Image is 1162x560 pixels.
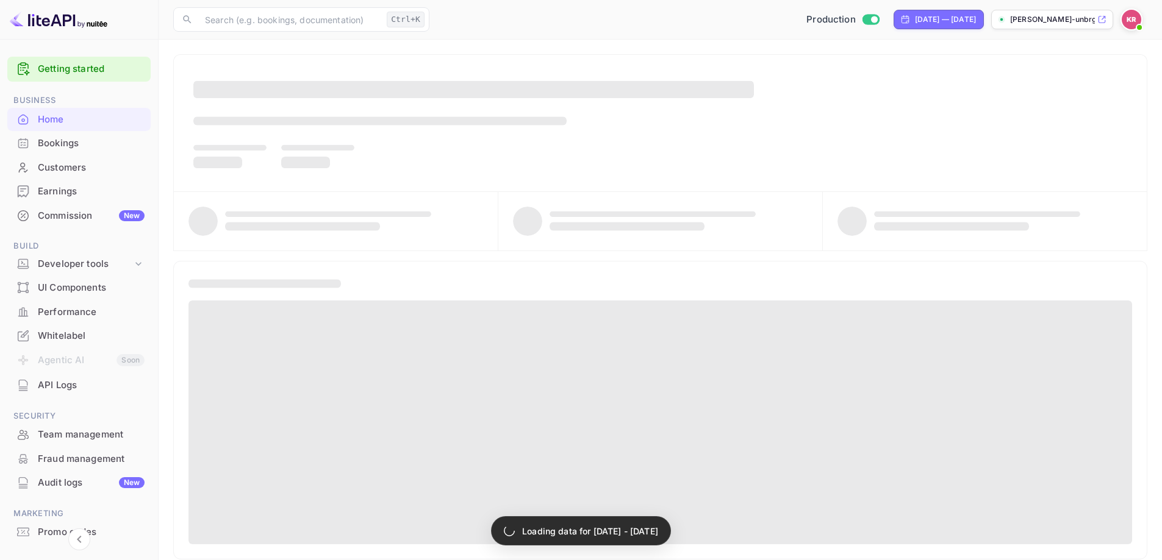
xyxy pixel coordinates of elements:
[38,329,145,343] div: Whitelabel
[119,477,145,488] div: New
[1010,14,1095,25] p: [PERSON_NAME]-unbrg.[PERSON_NAME]...
[7,409,151,423] span: Security
[38,428,145,442] div: Team management
[7,447,151,470] a: Fraud management
[7,180,151,204] div: Earnings
[7,239,151,253] span: Build
[7,204,151,228] div: CommissionNew
[7,132,151,155] div: Bookings
[7,276,151,300] div: UI Components
[38,476,145,490] div: Audit logs
[7,108,151,132] div: Home
[38,525,145,539] div: Promo codes
[7,520,151,544] div: Promo codes
[802,13,884,27] div: Switch to Sandbox mode
[7,276,151,299] a: UI Components
[7,132,151,154] a: Bookings
[7,423,151,445] a: Team management
[38,185,145,199] div: Earnings
[7,253,151,275] div: Developer tools
[387,12,425,27] div: Ctrl+K
[7,300,151,323] a: Performance
[7,94,151,107] span: Business
[68,528,90,550] button: Collapse navigation
[7,507,151,520] span: Marketing
[7,180,151,202] a: Earnings
[7,520,151,543] a: Promo codes
[7,57,151,82] div: Getting started
[7,471,151,495] div: Audit logsNew
[38,113,145,127] div: Home
[7,374,151,397] div: API Logs
[119,210,145,221] div: New
[7,447,151,471] div: Fraud management
[7,374,151,396] a: API Logs
[38,305,145,319] div: Performance
[522,525,658,537] p: Loading data for [DATE] - [DATE]
[7,423,151,447] div: Team management
[38,161,145,175] div: Customers
[7,204,151,227] a: CommissionNew
[7,324,151,348] div: Whitelabel
[198,7,382,32] input: Search (e.g. bookings, documentation)
[38,281,145,295] div: UI Components
[7,471,151,494] a: Audit logsNew
[1122,10,1141,29] img: Kobus Roux
[7,300,151,324] div: Performance
[38,136,145,151] div: Bookings
[10,10,107,29] img: LiteAPI logo
[7,108,151,130] a: Home
[38,378,145,392] div: API Logs
[38,257,132,271] div: Developer tools
[7,156,151,179] a: Customers
[7,156,151,180] div: Customers
[806,13,856,27] span: Production
[38,62,145,76] a: Getting started
[38,209,145,223] div: Commission
[7,324,151,347] a: Whitelabel
[38,452,145,466] div: Fraud management
[915,14,976,25] div: [DATE] — [DATE]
